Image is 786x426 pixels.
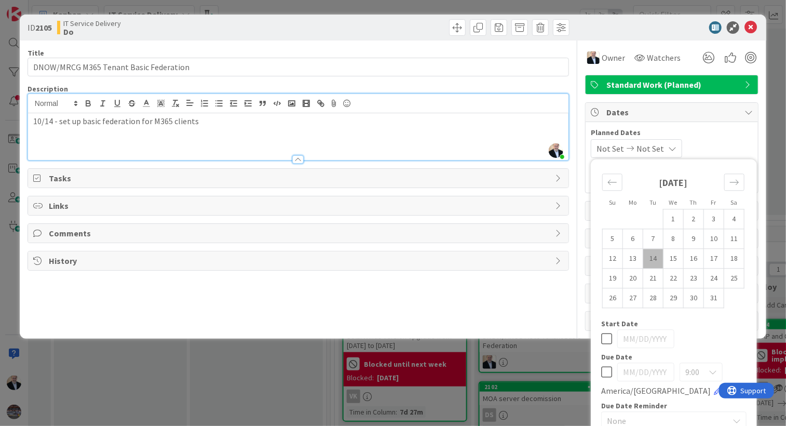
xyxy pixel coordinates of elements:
small: Th [690,198,697,206]
small: Fr [711,198,716,206]
small: Sa [730,198,737,206]
span: America/[GEOGRAPHIC_DATA] [601,384,711,397]
td: Choose Saturday, 10/18/2025 12:00 as your check-in date. It’s available. [724,249,744,269]
small: Mo [629,198,636,206]
td: Choose Sunday, 10/19/2025 12:00 as your check-in date. It’s available. [603,269,623,288]
p: 10/14 - set up basic federation for M365 clients [33,115,563,127]
td: Choose Sunday, 10/05/2025 12:00 as your check-in date. It’s available. [603,229,623,249]
span: Watchers [647,51,681,64]
label: Title [28,48,44,58]
input: MM/DD/YYYY [617,329,674,348]
td: Choose Monday, 10/13/2025 12:00 as your check-in date. It’s available. [623,249,643,269]
span: Due Date Reminder [601,402,667,409]
td: Choose Thursday, 10/30/2025 12:00 as your check-in date. It’s available. [684,288,704,308]
td: Choose Saturday, 10/11/2025 12:00 as your check-in date. It’s available. [724,229,744,249]
td: Choose Wednesday, 10/15/2025 12:00 as your check-in date. It’s available. [663,249,684,269]
span: Owner [602,51,625,64]
td: Choose Tuesday, 10/14/2025 12:00 as your check-in date. It’s available. [643,249,663,269]
span: Support [22,2,47,14]
b: 2105 [35,22,52,33]
span: Dates [606,106,739,118]
td: Choose Wednesday, 10/22/2025 12:00 as your check-in date. It’s available. [663,269,684,288]
span: Start Date [601,320,638,327]
td: Choose Friday, 10/10/2025 12:00 as your check-in date. It’s available. [704,229,724,249]
img: 6hYSBrb0xFzd89m5QB0tSkEdWypt7Sy3.jpg [549,143,563,158]
td: Choose Wednesday, 10/29/2025 12:00 as your check-in date. It’s available. [663,288,684,308]
td: Choose Monday, 10/27/2025 12:00 as your check-in date. It’s available. [623,288,643,308]
span: Links [49,199,550,212]
strong: [DATE] [659,177,688,189]
span: 9:00 [685,365,699,379]
span: Tasks [49,172,550,184]
td: Choose Thursday, 10/02/2025 12:00 as your check-in date. It’s available. [684,209,704,229]
div: Move forward to switch to the next month. [724,174,744,191]
td: Choose Wednesday, 10/08/2025 12:00 as your check-in date. It’s available. [663,229,684,249]
td: Choose Friday, 10/03/2025 12:00 as your check-in date. It’s available. [704,209,724,229]
b: Do [63,28,121,36]
td: Choose Friday, 10/24/2025 12:00 as your check-in date. It’s available. [704,269,724,288]
span: Standard Work (Planned) [606,78,739,91]
small: Su [609,198,616,206]
input: MM/DD/YYYY [617,363,674,381]
div: Calendar [591,164,756,320]
div: Move backward to switch to the previous month. [602,174,622,191]
td: Choose Sunday, 10/26/2025 12:00 as your check-in date. It’s available. [603,288,623,308]
span: IT Service Delivery [63,19,121,28]
td: Choose Friday, 10/17/2025 12:00 as your check-in date. It’s available. [704,249,724,269]
td: Choose Tuesday, 10/28/2025 12:00 as your check-in date. It’s available. [643,288,663,308]
input: type card name here... [28,58,569,76]
td: Choose Monday, 10/06/2025 12:00 as your check-in date. It’s available. [623,229,643,249]
td: Choose Saturday, 10/25/2025 12:00 as your check-in date. It’s available. [724,269,744,288]
span: History [49,255,550,267]
small: We [669,198,677,206]
td: Choose Thursday, 10/23/2025 12:00 as your check-in date. It’s available. [684,269,704,288]
td: Choose Wednesday, 10/01/2025 12:00 as your check-in date. It’s available. [663,209,684,229]
td: Choose Tuesday, 10/07/2025 12:00 as your check-in date. It’s available. [643,229,663,249]
td: Choose Saturday, 10/04/2025 12:00 as your check-in date. It’s available. [724,209,744,229]
span: ID [28,21,52,34]
span: Due Date [601,353,632,361]
td: Choose Sunday, 10/12/2025 12:00 as your check-in date. It’s available. [603,249,623,269]
span: Planned Dates [591,127,753,138]
span: Not Set [597,142,624,155]
td: Choose Friday, 10/31/2025 12:00 as your check-in date. It’s available. [704,288,724,308]
span: Description [28,84,68,94]
span: Not Set [636,142,664,155]
td: Choose Tuesday, 10/21/2025 12:00 as your check-in date. It’s available. [643,269,663,288]
td: Choose Thursday, 10/16/2025 12:00 as your check-in date. It’s available. [684,249,704,269]
span: Comments [49,227,550,239]
td: Choose Thursday, 10/09/2025 12:00 as your check-in date. It’s available. [684,229,704,249]
td: Choose Monday, 10/20/2025 12:00 as your check-in date. It’s available. [623,269,643,288]
small: Tu [649,198,656,206]
img: HO [587,51,600,64]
